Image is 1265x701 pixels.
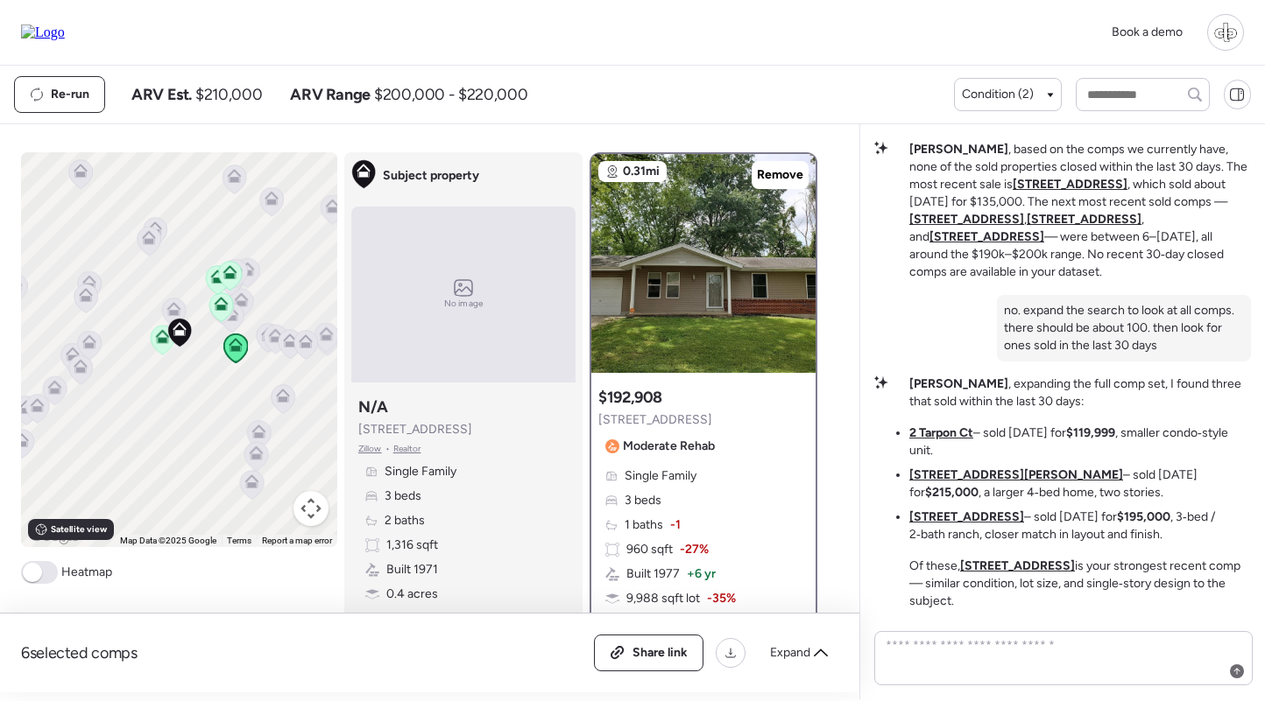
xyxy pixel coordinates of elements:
[625,492,661,509] span: 3 beds
[929,229,1044,244] a: [STREET_ADDRESS]
[25,524,83,547] img: Google
[909,557,1251,610] p: Of these, is your strongest recent comp — similar condition, lot size, and single‑story design to...
[385,487,421,505] span: 3 beds
[960,558,1075,573] a: [STREET_ADDRESS]
[131,84,192,105] span: ARV Est.
[290,84,371,105] span: ARV Range
[262,536,332,545] a: Report a map error
[623,438,715,455] span: Moderate Rehab
[227,536,251,545] a: Terms (opens in new tab)
[386,585,438,603] span: 0.4 acres
[626,541,673,558] span: 960 sqft
[21,642,138,663] span: 6 selected comps
[386,536,438,554] span: 1,316 sqft
[909,376,1008,391] strong: [PERSON_NAME]
[51,522,107,536] span: Satellite view
[626,565,680,583] span: Built 1977
[962,86,1034,103] span: Condition (2)
[909,141,1251,281] p: , based on the comps we currently have, none of the sold properties closed within the last 30 day...
[393,442,421,456] span: Realtor
[386,610,427,627] span: Garage
[25,524,83,547] a: Open this area in Google Maps (opens a new window)
[358,396,388,417] h3: N/A
[385,512,425,529] span: 2 baths
[925,485,979,500] strong: $215,000
[1117,509,1170,524] strong: $195,000
[909,142,1008,157] strong: [PERSON_NAME]
[358,421,472,438] span: [STREET_ADDRESS]
[386,561,438,578] span: Built 1971
[385,463,456,480] span: Single Family
[909,375,1251,410] p: , expanding the full comp set, I found three that sold within the last 30 days:
[61,564,112,581] span: Heatmap
[909,467,1123,482] a: [STREET_ADDRESS][PERSON_NAME]
[1013,177,1127,192] a: [STREET_ADDRESS]
[383,167,479,185] span: Subject property
[909,466,1251,501] li: – sold [DATE] for , a larger 4‑bed home, two stories.
[909,212,1024,227] a: [STREET_ADDRESS]
[1066,425,1115,440] strong: $119,999
[444,297,483,311] span: No image
[385,442,390,456] span: •
[770,644,810,662] span: Expand
[670,516,681,534] span: -1
[1112,25,1183,39] span: Book a demo
[757,166,803,184] span: Remove
[21,25,65,40] img: Logo
[1027,212,1141,227] a: [STREET_ADDRESS]
[909,425,973,440] a: 2 Tarpon Ct
[707,590,736,607] span: -35%
[625,467,696,485] span: Single Family
[632,644,688,662] span: Share link
[293,491,329,526] button: Map camera controls
[687,565,716,583] span: + 6 yr
[909,509,1024,524] a: [STREET_ADDRESS]
[909,424,1251,459] li: – sold [DATE] for , smaller condo‑style unit.
[909,508,1251,543] li: – sold [DATE] for , 3‑bed / 2‑bath ranch, closer match in layout and finish.
[626,590,700,607] span: 9,988 sqft lot
[120,536,216,545] span: Map Data ©2025 Google
[680,541,709,558] span: -27%
[195,84,262,105] span: $210,000
[623,163,660,180] span: 0.31mi
[598,387,662,408] h3: $192,908
[625,516,663,534] span: 1 baths
[51,86,89,103] span: Re-run
[358,442,382,456] span: Zillow
[374,84,527,105] span: $200,000 - $220,000
[1004,302,1244,354] p: no. expand the search to look at all comps. there should be about 100. then look for ones sold in...
[598,411,712,429] span: [STREET_ADDRESS]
